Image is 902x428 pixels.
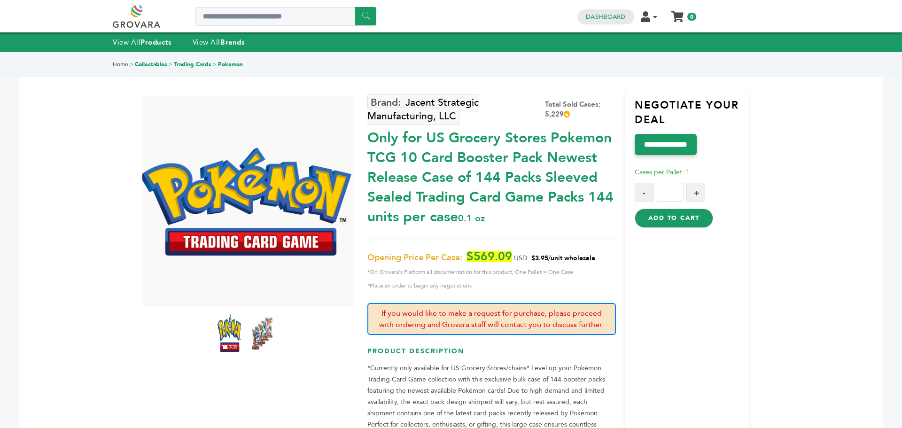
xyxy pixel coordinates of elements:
[672,8,683,18] a: My Cart
[113,38,172,47] a: View AllProducts
[367,280,615,291] span: *Place an order to begin any negotiations
[635,183,653,202] button: -
[467,251,512,262] span: $569.09
[686,183,705,202] button: +
[213,61,217,68] span: >
[687,13,696,21] span: 0
[195,7,376,26] input: Search a product or brand...
[367,124,615,227] div: Only for US Grocery Stores Pokemon TCG 10 Card Booster Pack Newest Release Case of 144 Packs Slee...
[169,61,172,68] span: >
[545,100,616,119] div: Total Sold Cases: 5,229
[367,94,479,125] a: Jacent Strategic Manufacturing, LLC
[174,61,211,68] a: Trading Cards
[635,168,690,177] span: Cases per Pallet: 1
[193,38,245,47] a: View AllBrands
[140,38,171,47] strong: Products
[367,303,615,335] p: If you would like to make a request for purchase, please proceed with ordering and Grovara staff ...
[635,98,749,134] h3: Negotiate Your Deal
[367,252,462,264] span: Opening Price Per Case:
[531,254,595,263] span: $3.95/unit wholesale
[113,61,128,68] a: Home
[367,266,615,278] span: *On Grovara's Platform all documentation for this product, One Pallet = One Case
[130,61,133,68] span: >
[218,61,243,68] a: Pokemon
[218,314,241,352] img: *Only for US Grocery Stores* Pokemon TCG 10 Card Booster Pack – Newest Release (Case of 144 Packs...
[140,148,351,256] img: *Only for US Grocery Stores* Pokemon TCG 10 Card Booster Pack – Newest Release (Case of 144 Packs...
[458,212,485,225] span: 0.1 oz
[586,13,625,21] a: Dashboard
[135,61,167,68] a: Collectables
[220,38,245,47] strong: Brands
[635,209,713,227] button: Add to Cart
[250,314,274,352] img: *Only for US Grocery Stores* Pokemon TCG 10 Card Booster Pack – Newest Release (Case of 144 Packs...
[514,254,527,263] span: USD
[367,347,615,363] h3: Product Description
